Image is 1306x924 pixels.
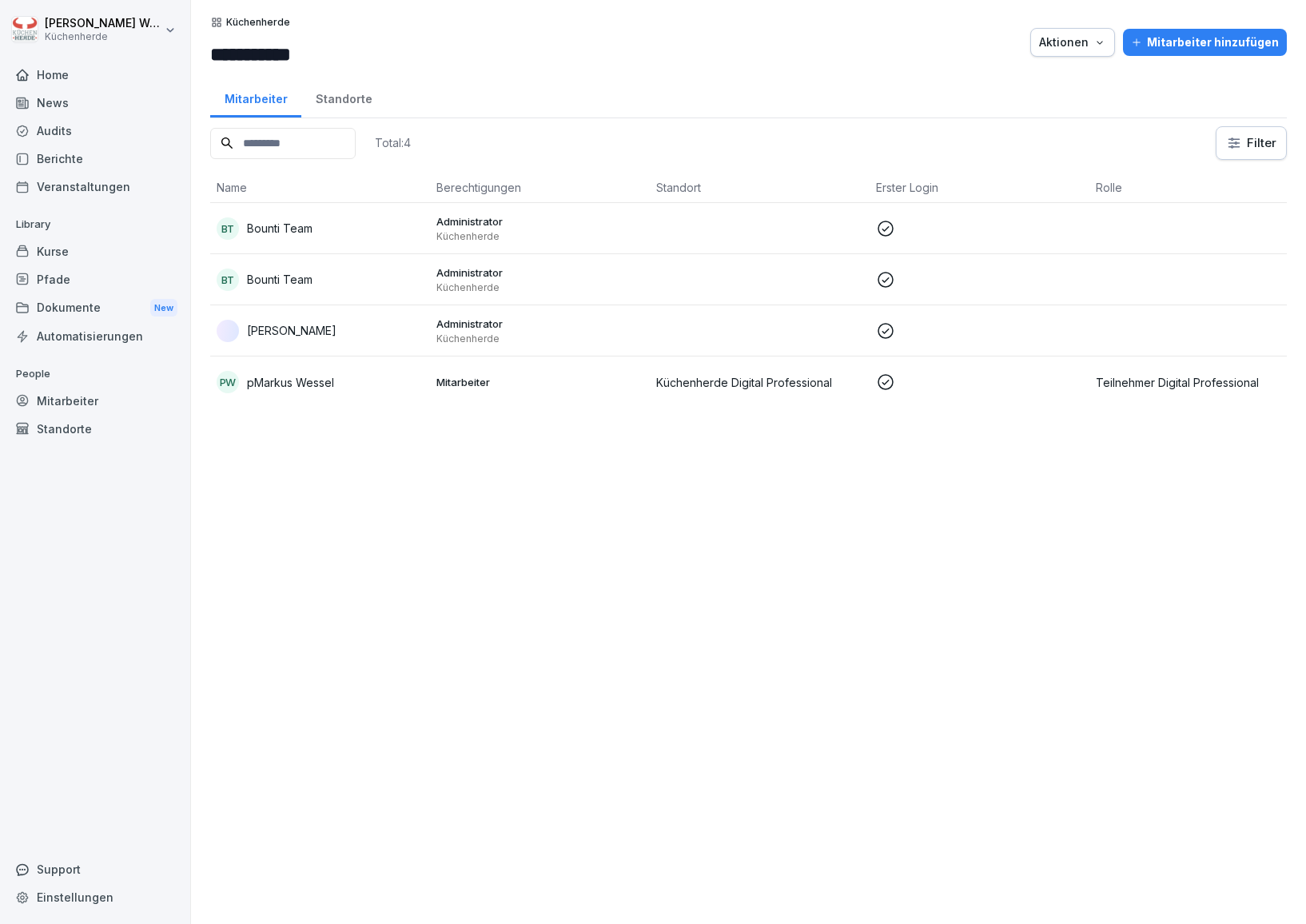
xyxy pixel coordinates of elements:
a: Veranstaltungen [8,173,182,201]
p: People [8,361,182,387]
a: Pfade [8,265,182,293]
p: Administrator [436,317,643,331]
div: New [150,299,177,317]
div: Mitarbeiter hinzufügen [1131,34,1279,51]
div: BT [217,217,239,240]
div: BT [217,269,239,291]
p: Administrator [436,214,643,229]
p: [PERSON_NAME] Wessel [45,17,161,30]
div: Dokumente [8,293,182,323]
p: Administrator [436,265,643,280]
a: Standorte [8,415,182,443]
a: Kurse [8,237,182,265]
p: Küchenherde [436,230,643,243]
th: Berechtigungen [430,173,650,203]
a: Audits [8,117,182,145]
button: Aktionen [1030,28,1115,57]
p: Teilnehmer Digital Professional [1096,374,1303,391]
div: Filter [1226,135,1276,151]
a: Home [8,61,182,89]
p: pMarkus Wessel [247,374,334,391]
p: Bounti Team [247,220,313,237]
th: Name [210,173,430,203]
p: [PERSON_NAME] [247,322,336,339]
a: Standorte [301,77,386,117]
div: pW [217,371,239,393]
a: Automatisierungen [8,322,182,350]
p: Küchenherde [436,281,643,294]
a: Einstellungen [8,883,182,911]
p: Total: 4 [375,135,411,150]
div: Support [8,855,182,883]
a: Mitarbeiter [8,387,182,415]
p: Küchenherde [436,333,643,345]
a: DokumenteNew [8,293,182,323]
p: Küchenherde [45,31,161,42]
p: Mitarbeiter [436,375,643,389]
th: Erster Login [870,173,1089,203]
button: Filter [1216,127,1286,159]
a: News [8,89,182,117]
p: Küchenherde Digital Professional [656,374,863,391]
p: Küchenherde [226,17,290,28]
p: Library [8,212,182,237]
button: Mitarbeiter hinzufügen [1123,29,1287,56]
a: Mitarbeiter [210,77,301,117]
th: Standort [650,173,870,203]
a: Berichte [8,145,182,173]
div: Aktionen [1039,34,1106,51]
p: Bounti Team [247,271,313,288]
